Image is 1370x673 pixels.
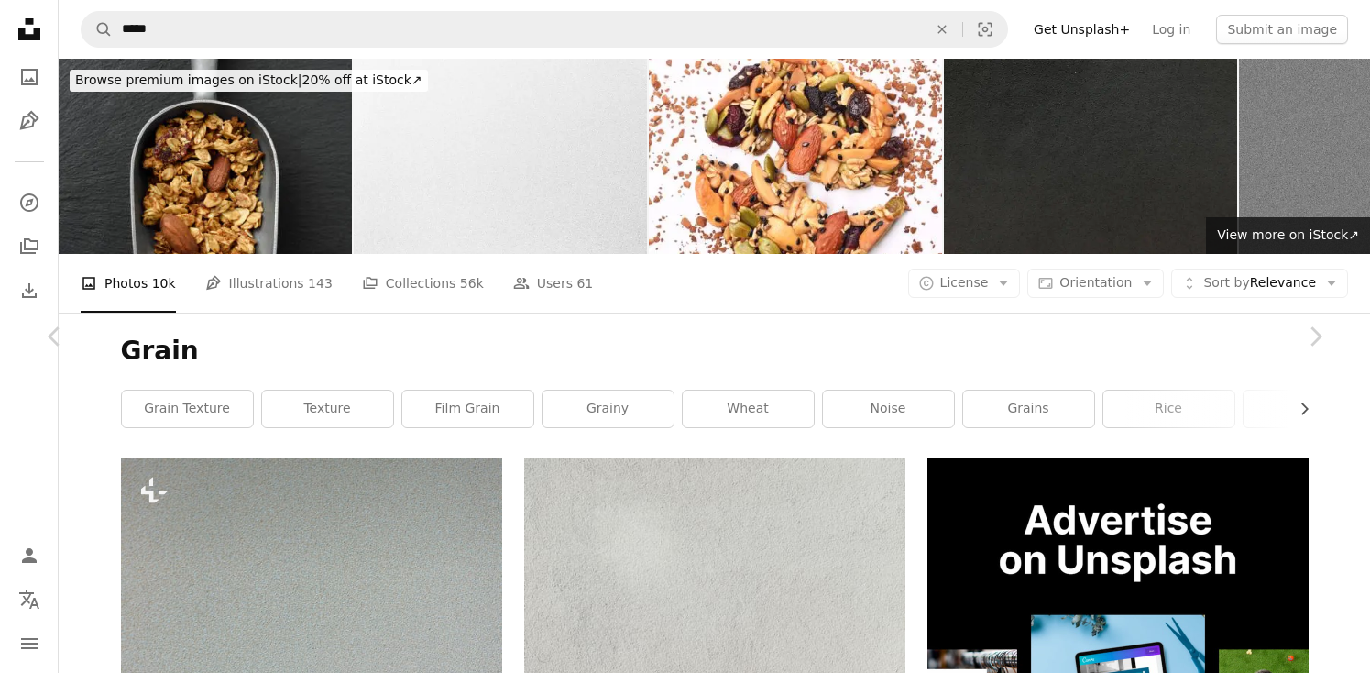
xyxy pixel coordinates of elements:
[11,537,48,574] a: Log in / Sign up
[262,391,393,427] a: texture
[11,103,48,139] a: Illustrations
[1141,15,1201,44] a: Log in
[1171,269,1348,298] button: Sort byRelevance
[121,335,1309,368] h1: Grain
[963,12,1007,47] button: Visual search
[402,391,533,427] a: film grain
[1260,248,1370,425] a: Next
[75,72,301,87] span: Browse premium images on iStock |
[82,12,113,47] button: Search Unsplash
[362,254,484,313] a: Collections 56k
[59,59,439,103] a: Browse premium images on iStock|20% off at iStock↗
[308,273,333,293] span: 143
[59,59,352,254] img: Granola cereal
[70,70,428,92] div: 20% off at iStock ↗
[649,59,942,254] img: Broken Healthy Cereal Cookie - white background.
[543,391,674,427] a: grainy
[1216,15,1348,44] button: Submit an image
[1059,275,1132,290] span: Orientation
[823,391,954,427] a: noise
[922,12,962,47] button: Clear
[1217,227,1359,242] span: View more on iStock ↗
[205,254,333,313] a: Illustrations 143
[11,59,48,95] a: Photos
[11,625,48,662] button: Menu
[1027,269,1164,298] button: Orientation
[354,59,647,254] img: Recycled paper texture background in cyan turquoise teal aqua green blue mint vintage retro color...
[944,59,1237,254] img: Black stone gray texture background
[1203,275,1249,290] span: Sort by
[1206,217,1370,254] a: View more on iStock↗
[122,391,253,427] a: grain texture
[524,576,905,592] a: a close up of a white stucco wall
[11,581,48,618] button: Language
[513,254,594,313] a: Users 61
[576,273,593,293] span: 61
[1103,391,1234,427] a: rice
[11,184,48,221] a: Explore
[963,391,1094,427] a: grains
[1023,15,1141,44] a: Get Unsplash+
[1203,274,1316,292] span: Relevance
[940,275,989,290] span: License
[683,391,814,427] a: wheat
[11,228,48,265] a: Collections
[460,273,484,293] span: 56k
[81,11,1008,48] form: Find visuals sitewide
[908,269,1021,298] button: License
